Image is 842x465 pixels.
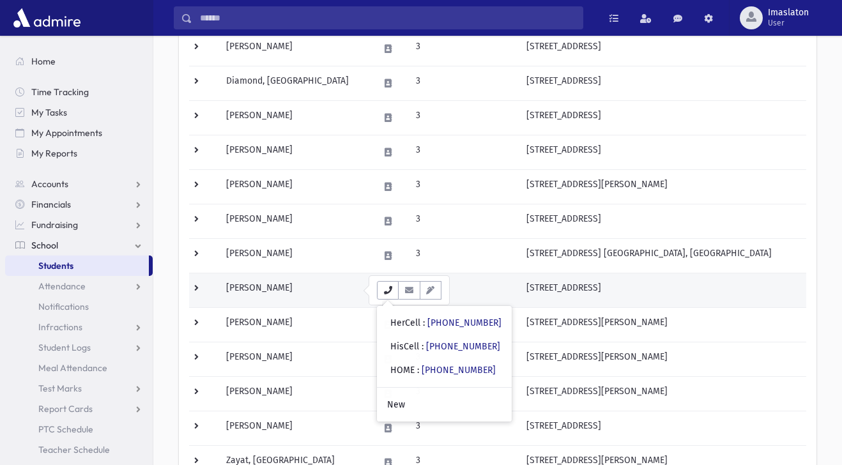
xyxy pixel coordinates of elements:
[519,238,806,273] td: [STREET_ADDRESS] [GEOGRAPHIC_DATA], [GEOGRAPHIC_DATA]
[5,296,153,317] a: Notifications
[519,100,806,135] td: [STREET_ADDRESS]
[38,260,73,271] span: Students
[5,194,153,215] a: Financials
[408,204,464,238] td: 3
[408,273,464,307] td: 3
[519,376,806,411] td: [STREET_ADDRESS][PERSON_NAME]
[38,280,86,292] span: Attendance
[5,276,153,296] a: Attendance
[426,341,500,352] a: [PHONE_NUMBER]
[218,273,371,307] td: [PERSON_NAME]
[519,169,806,204] td: [STREET_ADDRESS][PERSON_NAME]
[5,337,153,358] a: Student Logs
[5,378,153,399] a: Test Marks
[423,317,425,328] span: :
[519,307,806,342] td: [STREET_ADDRESS][PERSON_NAME]
[519,31,806,66] td: [STREET_ADDRESS]
[38,403,93,415] span: Report Cards
[31,148,77,159] span: My Reports
[390,340,500,353] div: HisCell
[31,178,68,190] span: Accounts
[218,238,371,273] td: [PERSON_NAME]
[408,100,464,135] td: 3
[31,127,102,139] span: My Appointments
[408,169,464,204] td: 3
[5,358,153,378] a: Meal Attendance
[31,56,56,67] span: Home
[218,411,371,445] td: [PERSON_NAME]
[5,439,153,460] a: Teacher Schedule
[5,399,153,419] a: Report Cards
[38,301,89,312] span: Notifications
[5,51,153,72] a: Home
[519,135,806,169] td: [STREET_ADDRESS]
[5,317,153,337] a: Infractions
[5,102,153,123] a: My Tasks
[519,411,806,445] td: [STREET_ADDRESS]
[5,255,149,276] a: Students
[218,66,371,100] td: Diamond, [GEOGRAPHIC_DATA]
[31,219,78,231] span: Fundraising
[218,376,371,411] td: [PERSON_NAME]
[422,341,424,352] span: :
[218,342,371,376] td: [PERSON_NAME]
[5,82,153,102] a: Time Tracking
[218,169,371,204] td: [PERSON_NAME]
[218,307,371,342] td: [PERSON_NAME]
[417,365,419,376] span: :
[408,411,464,445] td: 3
[377,393,512,416] a: New
[10,5,84,31] img: AdmirePro
[38,362,107,374] span: Meal Attendance
[38,342,91,353] span: Student Logs
[519,204,806,238] td: [STREET_ADDRESS]
[408,135,464,169] td: 3
[390,316,501,330] div: HerCell
[519,273,806,307] td: [STREET_ADDRESS]
[31,240,58,251] span: School
[31,199,71,210] span: Financials
[422,365,496,376] a: [PHONE_NUMBER]
[408,66,464,100] td: 3
[218,31,371,66] td: [PERSON_NAME]
[427,317,501,328] a: [PHONE_NUMBER]
[5,123,153,143] a: My Appointments
[390,363,496,377] div: HOME
[218,135,371,169] td: [PERSON_NAME]
[5,235,153,255] a: School
[408,31,464,66] td: 3
[38,383,82,394] span: Test Marks
[31,86,89,98] span: Time Tracking
[768,8,809,18] span: Imaslaton
[38,444,110,455] span: Teacher Schedule
[31,107,67,118] span: My Tasks
[218,100,371,135] td: [PERSON_NAME]
[768,18,809,28] span: User
[408,238,464,273] td: 3
[519,66,806,100] td: [STREET_ADDRESS]
[38,423,93,435] span: PTC Schedule
[218,204,371,238] td: [PERSON_NAME]
[420,281,441,300] button: Email Templates
[192,6,583,29] input: Search
[38,321,82,333] span: Infractions
[519,342,806,376] td: [STREET_ADDRESS][PERSON_NAME]
[5,174,153,194] a: Accounts
[5,419,153,439] a: PTC Schedule
[5,215,153,235] a: Fundraising
[5,143,153,164] a: My Reports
